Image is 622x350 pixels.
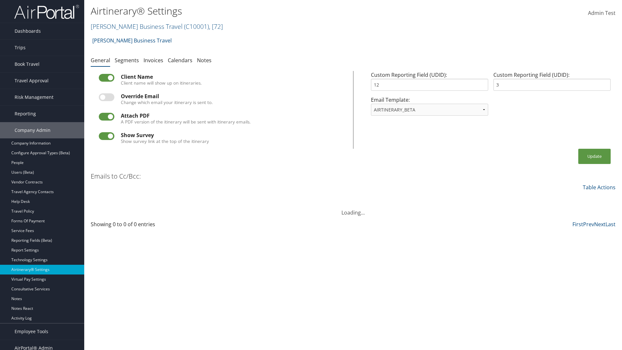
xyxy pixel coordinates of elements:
span: Reporting [15,106,36,122]
span: Employee Tools [15,323,48,340]
span: Travel Approval [15,73,49,89]
a: First [572,221,583,228]
a: Invoices [144,57,163,64]
a: [PERSON_NAME] Business Travel [91,22,223,31]
a: Segments [115,57,139,64]
div: Show Survey [121,132,345,138]
img: airportal-logo.png [14,4,79,19]
div: Custom Reporting Field (UDID): [491,71,613,96]
div: Attach PDF [121,113,345,119]
button: Update [578,149,611,164]
div: Override Email [121,93,345,99]
span: Risk Management [15,89,53,105]
a: Notes [197,57,212,64]
div: Showing 0 to 0 of 0 entries [91,220,218,231]
label: Change which email your itinerary is sent to. [121,99,213,106]
a: Prev [583,221,594,228]
label: Client name will show up on itineraries. [121,80,202,86]
a: [PERSON_NAME] Business Travel [92,34,172,47]
h1: Airtinerary® Settings [91,4,441,18]
a: Admin Test [588,3,616,23]
span: Dashboards [15,23,41,39]
div: Client Name [121,74,345,80]
span: Book Travel [15,56,40,72]
a: Next [594,221,605,228]
label: Show survey link at the top of the itinerary [121,138,209,145]
span: Admin Test [588,9,616,17]
a: Last [605,221,616,228]
a: Table Actions [583,184,616,191]
span: ( C10001 ) [184,22,209,31]
div: Email Template: [368,96,491,121]
div: Custom Reporting Field (UDID): [368,71,491,96]
a: General [91,57,110,64]
div: Loading... [91,201,616,216]
span: Trips [15,40,26,56]
span: , [ 72 ] [209,22,223,31]
a: Calendars [168,57,192,64]
span: Company Admin [15,122,51,138]
label: A PDF version of the itinerary will be sent with itinerary emails. [121,119,251,125]
h3: Emails to Cc/Bcc: [91,172,141,181]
